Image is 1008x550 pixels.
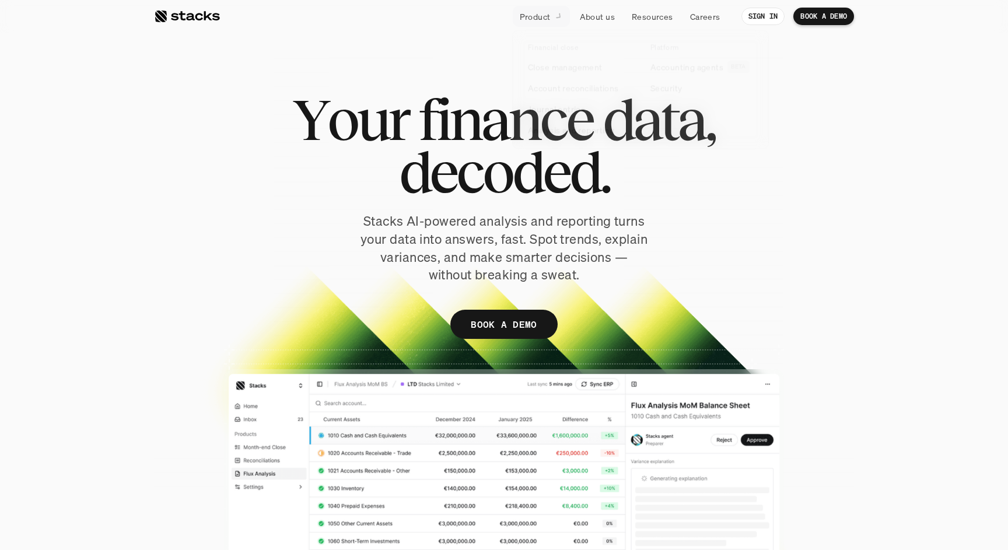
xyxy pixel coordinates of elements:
span: o [482,146,512,198]
span: c [456,146,482,198]
span: d [569,146,600,198]
span: t [660,93,677,146]
a: BOOK A DEMO [450,310,558,339]
span: f [418,93,436,146]
span: c [540,93,566,146]
p: SIGN IN [748,12,778,20]
span: e [542,146,569,198]
span: o [327,93,357,146]
p: Careers [690,10,720,23]
a: SIGN IN [741,8,785,25]
span: d [512,146,542,198]
span: e [566,93,593,146]
p: About us [580,10,615,23]
p: BOOK A DEMO [800,12,847,20]
a: BOOK A DEMO [793,8,854,25]
a: Careers [683,6,727,27]
a: About us [573,6,622,27]
p: BOOK A DEMO [471,316,537,333]
span: . [600,146,610,198]
span: e [429,146,456,198]
span: u [357,93,388,146]
p: Resources [632,10,673,23]
a: Privacy Policy [138,222,189,230]
p: Stacks AI-powered analysis and reporting turns your data into answers, fast. Spot trends, explain... [358,212,650,284]
span: a [677,93,705,146]
span: Y [293,93,327,146]
span: , [705,93,715,146]
span: n [508,93,540,146]
span: a [481,93,508,146]
span: d [399,146,429,198]
span: n [449,93,481,146]
span: r [388,93,408,146]
span: a [633,93,660,146]
span: i [436,93,449,146]
p: Product [520,10,551,23]
a: Resources [625,6,680,27]
span: d [603,93,633,146]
